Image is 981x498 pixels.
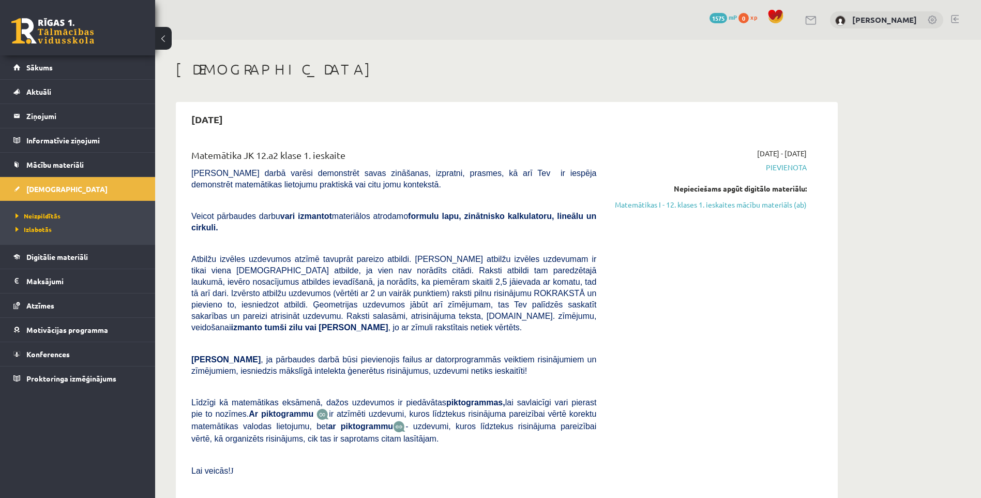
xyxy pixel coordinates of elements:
legend: Ziņojumi [26,104,142,128]
span: xp [750,13,757,21]
a: Aktuāli [13,80,142,104]
span: Proktoringa izmēģinājums [26,374,116,383]
span: Motivācijas programma [26,325,108,334]
span: , ja pārbaudes darbā būsi pievienojis failus ar datorprogrammās veiktiem risinājumiem un zīmējumi... [191,355,596,375]
span: [PERSON_NAME] [191,355,261,364]
span: Neizpildītās [16,212,61,220]
div: Matemātika JK 12.a2 klase 1. ieskaite [191,148,596,167]
legend: Informatīvie ziņojumi [26,128,142,152]
b: izmanto [231,323,262,332]
b: formulu lapu, zinātnisko kalkulatoru, lineālu un cirkuli. [191,212,596,232]
a: Atzīmes [13,294,142,317]
a: Motivācijas programma [13,318,142,342]
span: 0 [738,13,749,23]
a: Sākums [13,55,142,79]
img: wKvN42sLe3LLwAAAABJRU5ErkJggg== [393,421,405,433]
b: piktogrammas, [446,398,505,407]
span: Konferences [26,349,70,359]
a: [PERSON_NAME] [852,14,917,25]
span: Mācību materiāli [26,160,84,169]
a: Konferences [13,342,142,366]
h1: [DEMOGRAPHIC_DATA] [176,61,838,78]
b: tumši zilu vai [PERSON_NAME] [264,323,388,332]
span: Atzīmes [26,301,54,310]
a: Informatīvie ziņojumi [13,128,142,152]
span: Lai veicās! [191,466,231,475]
b: vari izmantot [280,212,332,221]
span: Aktuāli [26,87,51,96]
span: Pievienota [612,162,807,173]
a: Rīgas 1. Tālmācības vidusskola [11,18,94,44]
a: Mācību materiāli [13,153,142,177]
span: [PERSON_NAME] darbā varēsi demonstrēt savas zināšanas, izpratni, prasmes, kā arī Tev ir iespēja d... [191,169,596,189]
span: [DEMOGRAPHIC_DATA] [26,184,108,194]
span: Atbilžu izvēles uzdevumos atzīmē tavuprāt pareizo atbildi. [PERSON_NAME] atbilžu izvēles uzdevuma... [191,255,596,332]
span: mP [729,13,737,21]
h2: [DATE] [181,107,233,131]
img: Danute Valtere [835,16,846,26]
a: Neizpildītās [16,211,145,221]
div: Nepieciešams apgūt digitālo materiālu: [612,183,807,194]
b: ar piktogrammu [328,422,393,431]
a: Izlabotās [16,225,145,234]
legend: Maksājumi [26,269,142,293]
a: Digitālie materiāli [13,245,142,269]
span: Digitālie materiāli [26,252,88,261]
a: 0 xp [738,13,762,21]
a: [DEMOGRAPHIC_DATA] [13,177,142,201]
span: 1575 [710,13,727,23]
span: Veicot pārbaudes darbu materiālos atrodamo [191,212,596,232]
a: Matemātikas I - 12. klases 1. ieskaites mācību materiāls (ab) [612,199,807,210]
a: 1575 mP [710,13,737,21]
a: Maksājumi [13,269,142,293]
b: Ar piktogrammu [249,409,313,418]
a: Ziņojumi [13,104,142,128]
span: ir atzīmēti uzdevumi, kuros līdztekus risinājuma pareizībai vērtē korektu matemātikas valodas lie... [191,409,596,431]
span: Izlabotās [16,225,52,233]
span: Sākums [26,63,53,72]
span: J [231,466,234,475]
span: Līdzīgi kā matemātikas eksāmenā, dažos uzdevumos ir piedāvātas lai savlaicīgi vari pierast pie to... [191,398,596,418]
img: JfuEzvunn4EvwAAAAASUVORK5CYII= [316,408,329,420]
a: Proktoringa izmēģinājums [13,367,142,390]
span: [DATE] - [DATE] [757,148,807,159]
